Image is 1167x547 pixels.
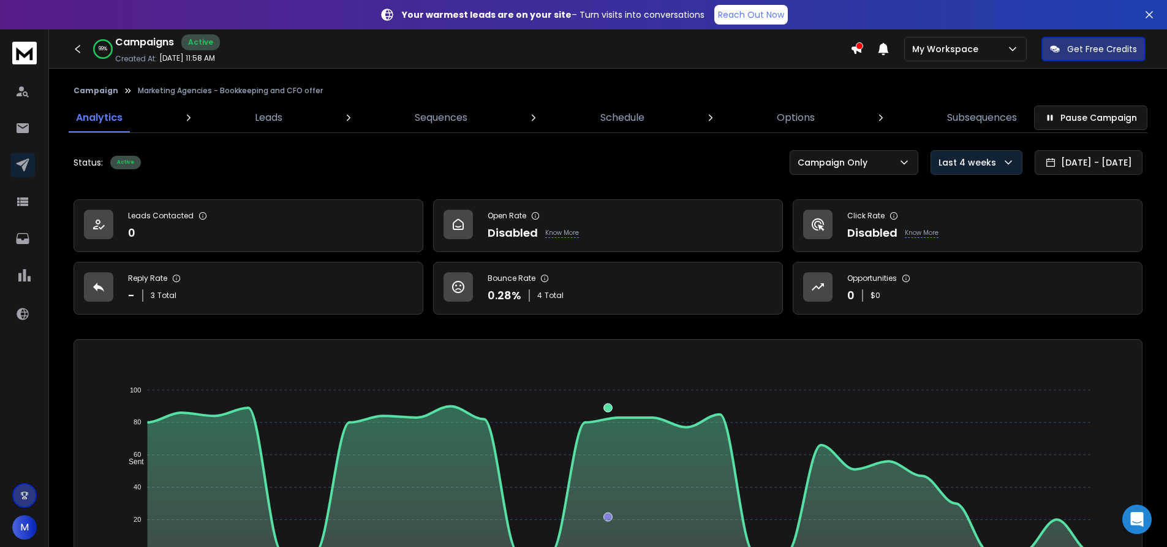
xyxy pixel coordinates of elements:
[247,103,290,132] a: Leads
[433,199,783,252] a: Open RateDisabledKnow More
[600,110,644,125] p: Schedule
[847,211,885,221] p: Click Rate
[769,103,822,132] a: Options
[545,291,564,300] span: Total
[159,53,215,63] p: [DATE] 11:58 AM
[777,110,815,125] p: Options
[905,228,939,238] p: Know More
[1067,43,1137,55] p: Get Free Credits
[128,287,135,304] p: -
[115,35,174,50] h1: Campaigns
[847,224,897,242] p: Disabled
[488,211,526,221] p: Open Rate
[74,86,118,96] button: Campaign
[134,483,141,491] tspan: 40
[76,110,123,125] p: Analytics
[847,287,855,304] p: 0
[488,287,521,304] p: 0.28 %
[12,42,37,64] img: logo
[912,43,983,55] p: My Workspace
[940,103,1024,132] a: Subsequences
[128,224,135,242] p: 0
[128,211,194,221] p: Leads Contacted
[255,110,282,125] p: Leads
[119,457,144,466] span: Sent
[545,228,579,238] p: Know More
[151,291,155,300] span: 3
[69,103,130,132] a: Analytics
[110,156,141,169] div: Active
[99,45,107,53] p: 99 %
[128,273,167,283] p: Reply Rate
[134,451,141,458] tspan: 60
[115,54,157,64] p: Created At:
[793,262,1142,315] a: Opportunities0$0
[1041,37,1146,61] button: Get Free Credits
[939,156,1001,169] p: Last 4 weeks
[488,224,538,242] p: Disabled
[157,291,176,300] span: Total
[415,110,467,125] p: Sequences
[793,199,1142,252] a: Click RateDisabledKnow More
[130,386,141,394] tspan: 100
[181,34,220,50] div: Active
[1122,505,1152,534] div: Open Intercom Messenger
[537,291,542,300] span: 4
[402,9,572,21] strong: Your warmest leads are on your site
[488,273,535,283] p: Bounce Rate
[433,262,783,315] a: Bounce Rate0.28%4Total
[714,5,788,25] a: Reach Out Now
[798,156,872,169] p: Campaign Only
[134,516,141,523] tspan: 20
[871,291,880,300] p: $ 0
[402,9,704,21] p: – Turn visits into conversations
[12,515,37,540] button: M
[593,103,652,132] a: Schedule
[947,110,1017,125] p: Subsequences
[74,156,103,169] p: Status:
[718,9,784,21] p: Reach Out Now
[847,273,897,283] p: Opportunities
[74,262,423,315] a: Reply Rate-3Total
[1034,105,1147,130] button: Pause Campaign
[138,86,323,96] p: Marketing Agencies - Bookkeeping and CFO offer
[74,199,423,252] a: Leads Contacted0
[134,419,141,426] tspan: 80
[1035,150,1142,175] button: [DATE] - [DATE]
[407,103,475,132] a: Sequences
